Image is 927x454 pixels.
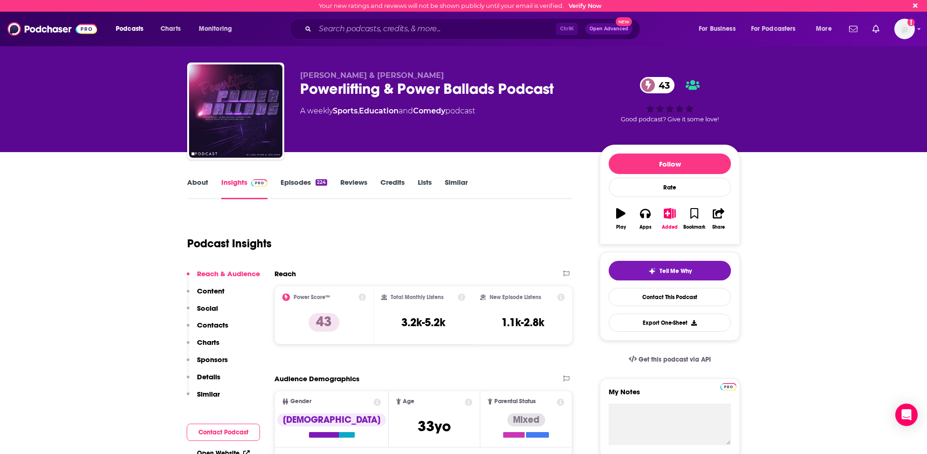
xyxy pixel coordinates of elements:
[251,179,267,187] img: Podchaser Pro
[621,116,719,123] span: Good podcast? Give it some love!
[161,22,181,35] span: Charts
[507,413,545,426] div: Mixed
[187,178,208,199] a: About
[109,21,155,36] button: open menu
[197,286,225,295] p: Content
[7,20,97,38] a: Podchaser - Follow, Share and Rate Podcasts
[894,19,915,39] button: Show profile menu
[712,224,725,230] div: Share
[845,21,861,37] a: Show notifications dropdown
[197,355,228,364] p: Sponsors
[319,2,602,9] div: Your new ratings and reviews will not be shown publicly until your email is verified.
[658,202,682,236] button: Added
[633,202,657,236] button: Apps
[187,321,228,338] button: Contacts
[662,224,678,230] div: Added
[609,387,731,404] label: My Notes
[197,321,228,329] p: Contacts
[609,202,633,236] button: Play
[648,267,656,275] img: tell me why sparkle
[116,22,143,35] span: Podcasts
[639,356,711,363] span: Get this podcast via API
[609,261,731,280] button: tell me why sparkleTell Me Why
[290,398,311,405] span: Gender
[358,106,359,115] span: ,
[907,19,915,26] svg: Email not verified
[418,417,451,435] span: 33 yo
[197,269,260,278] p: Reach & Audience
[340,178,367,199] a: Reviews
[399,106,413,115] span: and
[197,304,218,313] p: Social
[333,106,358,115] a: Sports
[192,21,244,36] button: open menu
[609,314,731,332] button: Export One-Sheet
[187,237,272,251] h1: Podcast Insights
[187,286,225,304] button: Content
[187,355,228,372] button: Sponsors
[187,304,218,321] button: Social
[490,294,541,300] h2: New Episode Listens
[895,404,918,426] div: Open Intercom Messenger
[501,315,544,329] h3: 1.1k-2.8k
[616,224,626,230] div: Play
[707,202,731,236] button: Share
[401,315,445,329] h3: 3.2k-5.2k
[274,374,359,383] h2: Audience Demographics
[300,105,475,117] div: A weekly podcast
[315,21,556,36] input: Search podcasts, credits, & more...
[649,77,674,93] span: 43
[187,424,260,441] button: Contact Podcast
[556,23,578,35] span: Ctrl K
[720,383,737,391] img: Podchaser Pro
[569,2,602,9] a: Verify Now
[692,21,747,36] button: open menu
[720,382,737,391] a: Pro website
[413,106,445,115] a: Comedy
[199,22,232,35] span: Monitoring
[683,224,705,230] div: Bookmark
[609,178,731,197] div: Rate
[403,398,414,405] span: Age
[274,269,296,278] h2: Reach
[699,22,736,35] span: For Business
[494,398,536,405] span: Parental Status
[300,71,444,80] span: [PERSON_NAME] & [PERSON_NAME]
[316,179,327,186] div: 224
[221,178,267,199] a: InsightsPodchaser Pro
[197,338,219,347] p: Charts
[816,22,832,35] span: More
[309,313,339,332] p: 43
[751,22,796,35] span: For Podcasters
[621,348,718,371] a: Get this podcast via API
[281,178,327,199] a: Episodes224
[154,21,186,36] a: Charts
[894,19,915,39] img: User Profile
[600,71,740,129] div: 43Good podcast? Give it some love!
[640,77,674,93] a: 43
[197,390,220,398] p: Similar
[189,64,282,158] img: Powerlifting & Power Ballads Podcast
[609,288,731,306] a: Contact This Podcast
[660,267,692,275] span: Tell Me Why
[187,269,260,286] button: Reach & Audience
[391,294,443,300] h2: Total Monthly Listens
[809,21,843,36] button: open menu
[869,21,883,37] a: Show notifications dropdown
[682,202,706,236] button: Bookmark
[609,154,731,174] button: Follow
[187,338,219,355] button: Charts
[197,372,220,381] p: Details
[894,19,915,39] span: Logged in as BretAita
[445,178,468,199] a: Similar
[187,372,220,390] button: Details
[616,17,632,26] span: New
[298,18,649,40] div: Search podcasts, credits, & more...
[359,106,399,115] a: Education
[639,224,652,230] div: Apps
[187,390,220,407] button: Similar
[277,413,386,426] div: [DEMOGRAPHIC_DATA]
[745,21,809,36] button: open menu
[590,27,628,31] span: Open Advanced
